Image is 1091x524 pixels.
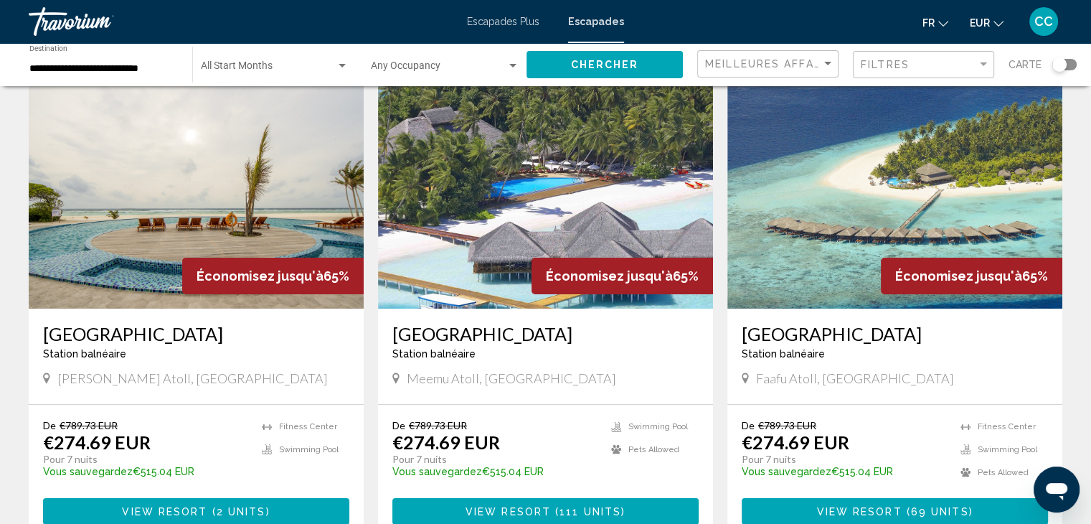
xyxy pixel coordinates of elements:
span: ( ) [208,506,270,518]
span: Faafu Atoll, [GEOGRAPHIC_DATA] [756,370,954,386]
img: DK27O01X.jpg [29,79,364,309]
button: Filter [853,50,994,80]
span: Station balnéaire [43,348,126,360]
span: Station balnéaire [392,348,476,360]
a: Escapades [568,16,624,27]
span: €789.73 EUR [758,419,816,431]
span: Meemu Atoll, [GEOGRAPHIC_DATA] [407,370,616,386]
span: 2 units [217,506,266,518]
span: View Resort [122,506,207,518]
p: €274.69 EUR [742,431,849,453]
span: Swimming Pool [279,445,339,454]
span: Meilleures affaires [705,58,841,70]
span: De [43,419,56,431]
a: [GEOGRAPHIC_DATA] [43,323,349,345]
span: View Resort [816,506,902,518]
span: 111 units [559,506,621,518]
span: Vous sauvegardez [43,466,133,477]
div: 65% [182,258,364,294]
a: [GEOGRAPHIC_DATA] [392,323,699,345]
span: Carte [1009,55,1042,75]
span: Vous sauvegardez [392,466,482,477]
a: [GEOGRAPHIC_DATA] [742,323,1048,345]
span: €789.73 EUR [409,419,467,431]
div: 65% [532,258,713,294]
span: Fitness Center [978,422,1036,431]
font: EUR [970,17,990,29]
p: Pour 7 nuits [43,453,247,466]
span: De [742,419,755,431]
span: [PERSON_NAME] Atoll, [GEOGRAPHIC_DATA] [57,370,328,386]
p: €274.69 EUR [392,431,500,453]
span: Fitness Center [279,422,337,431]
div: 65% [881,258,1062,294]
p: Pour 7 nuits [392,453,597,466]
font: CC [1034,14,1053,29]
font: fr [922,17,935,29]
span: ( ) [902,506,973,518]
span: Vous sauvegardez [742,466,831,477]
span: Filtres [861,59,910,70]
span: Économisez jusqu'à [895,268,1022,284]
span: Économisez jusqu'à [546,268,673,284]
p: €515.04 EUR [392,466,597,477]
button: Changer de langue [922,12,948,33]
span: De [392,419,405,431]
span: Swimming Pool [628,422,688,431]
p: €515.04 EUR [742,466,946,477]
img: DC70E01X.jpg [727,79,1062,309]
button: Menu utilisateur [1025,6,1062,37]
span: Économisez jusqu'à [197,268,323,284]
iframe: Bouton de lancement de la fenêtre de messagerie [1034,467,1080,513]
span: Pets Allowed [978,468,1029,477]
span: 69 units [911,506,969,518]
span: Station balnéaire [742,348,825,360]
span: Swimming Pool [978,445,1037,454]
p: Pour 7 nuits [742,453,946,466]
span: €789.73 EUR [60,419,118,431]
span: Pets Allowed [628,445,679,454]
span: Chercher [571,60,639,71]
button: Changer de devise [970,12,1003,33]
p: €274.69 EUR [43,431,151,453]
img: DC72E01X.jpg [378,79,713,309]
a: Escapades Plus [467,16,539,27]
button: Chercher [526,51,683,78]
span: View Resort [466,506,551,518]
a: Travorium [29,7,453,36]
p: €515.04 EUR [43,466,247,477]
mat-select: Sort by [705,58,834,70]
span: ( ) [551,506,625,518]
